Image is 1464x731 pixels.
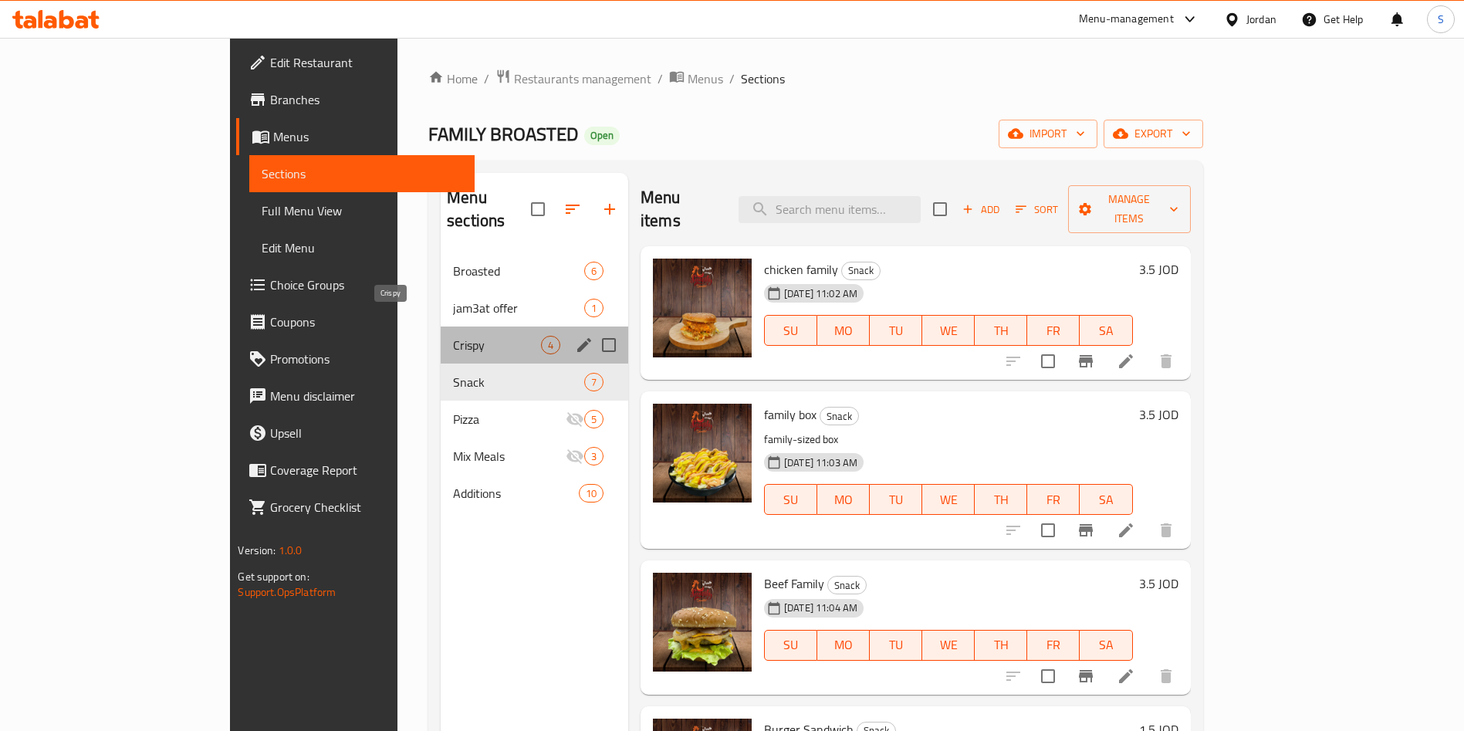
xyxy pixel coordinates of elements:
span: SA [1086,489,1126,511]
span: 7 [585,375,603,390]
span: Additions [453,484,579,503]
span: FAMILY BROASTED [428,117,578,151]
span: 4 [542,338,560,353]
span: Sort [1016,201,1058,218]
nav: Menu sections [441,246,628,518]
div: items [584,262,604,280]
button: SU [764,315,817,346]
li: / [729,69,735,88]
span: Coupons [270,313,462,331]
a: Edit Restaurant [236,44,475,81]
span: Beef Family [764,572,824,595]
div: Snack [841,262,881,280]
span: Select to update [1032,514,1064,547]
span: Broasted [453,262,584,280]
div: items [579,484,604,503]
span: family box [764,403,817,426]
span: TH [981,320,1021,342]
button: TU [870,630,922,661]
div: items [541,336,560,354]
span: 1 [585,301,603,316]
li: / [484,69,489,88]
button: delete [1148,658,1185,695]
span: Mix Meals [453,447,566,465]
span: SU [771,634,811,656]
span: TU [876,634,916,656]
span: Edit Menu [262,239,462,257]
button: TU [870,315,922,346]
button: SU [764,484,817,515]
button: TU [870,484,922,515]
span: 1.0.0 [279,540,303,560]
a: Edit menu item [1117,521,1135,540]
span: Sort items [1006,198,1068,222]
h6: 3.5 JOD [1139,404,1178,425]
span: SU [771,320,811,342]
button: WE [922,630,975,661]
a: Branches [236,81,475,118]
a: Menus [236,118,475,155]
span: Select section [924,193,956,225]
a: Choice Groups [236,266,475,303]
span: Coverage Report [270,461,462,479]
span: [DATE] 11:04 AM [778,601,864,615]
button: MO [817,315,870,346]
span: import [1011,124,1085,144]
span: Snack [820,408,858,425]
a: Coverage Report [236,452,475,489]
svg: Inactive section [566,447,584,465]
span: Snack [828,577,866,594]
span: Menus [688,69,723,88]
img: family box [653,404,752,503]
span: WE [928,320,969,342]
li: / [658,69,663,88]
span: Branches [270,90,462,109]
span: Sections [741,69,785,88]
span: Manage items [1080,190,1178,228]
button: Manage items [1068,185,1190,233]
div: Additions10 [441,475,628,512]
span: Add item [956,198,1006,222]
div: Pizza [453,410,566,428]
span: Snack [453,373,584,391]
h6: 3.5 JOD [1139,573,1178,594]
input: search [739,196,921,223]
span: Crispy [453,336,541,354]
button: delete [1148,512,1185,549]
button: Sort [1012,198,1062,222]
a: Menu disclaimer [236,377,475,415]
button: TH [975,630,1027,661]
button: TH [975,484,1027,515]
div: Broasted6 [441,252,628,289]
span: Full Menu View [262,201,462,220]
button: export [1104,120,1203,148]
img: Beef Family [653,573,752,672]
button: Branch-specific-item [1067,343,1104,380]
span: Snack [842,262,880,279]
span: jam3at offer [453,299,584,317]
span: Sections [262,164,462,183]
span: Select to update [1032,660,1064,692]
div: Menu-management [1079,10,1174,29]
div: items [584,410,604,428]
button: FR [1027,630,1080,661]
button: MO [817,630,870,661]
span: 10 [580,486,603,501]
span: Grocery Checklist [270,498,462,516]
span: MO [823,489,864,511]
span: TH [981,489,1021,511]
div: Jordan [1246,11,1276,28]
span: MO [823,634,864,656]
a: Edit Menu [249,229,475,266]
a: Edit menu item [1117,352,1135,371]
div: jam3at offer1 [441,289,628,327]
div: Snack [827,576,867,594]
button: import [999,120,1097,148]
span: Open [584,129,620,142]
span: 3 [585,449,603,464]
span: Upsell [270,424,462,442]
span: TH [981,634,1021,656]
